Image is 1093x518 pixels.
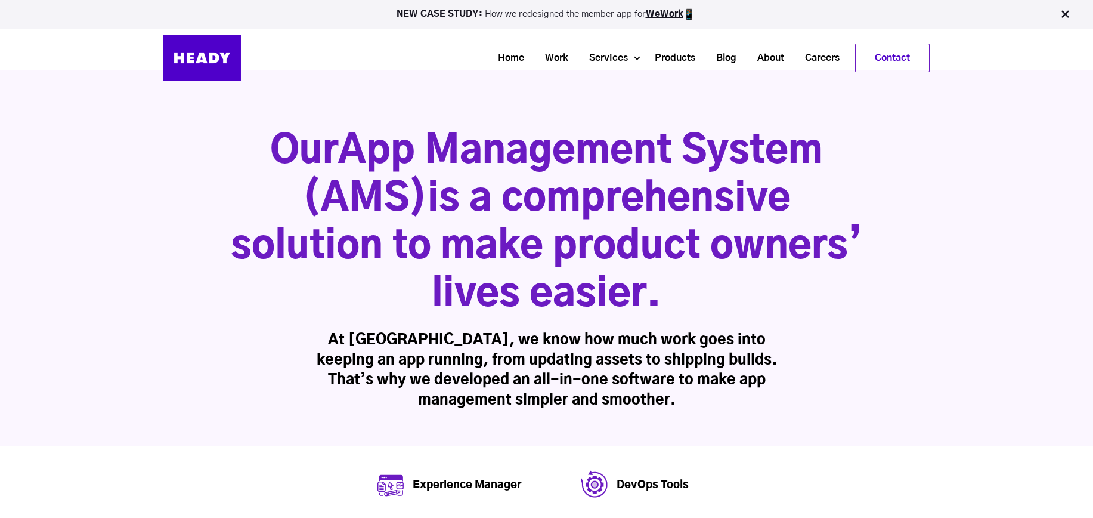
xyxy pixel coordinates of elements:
[302,132,823,218] span: App Management System (AMS)
[5,8,1088,20] p: How we redesigned the member app for
[574,47,634,69] a: Services
[231,128,863,319] h1: Our is a comprehensive solution to make product owners’ lives easier.
[646,10,683,18] a: WeWork
[253,44,930,72] div: Navigation Menu
[581,470,608,500] img: Group 817-2
[483,47,530,69] a: Home
[413,480,521,491] a: Experience Manager
[377,474,404,497] img: Group (2)-2
[163,35,241,81] img: Heady_Logo_Web-01 (1)
[701,47,742,69] a: Blog
[640,47,701,69] a: Products
[742,47,790,69] a: About
[683,8,695,20] img: app emoji
[397,10,485,18] strong: NEW CASE STUDY:
[530,47,574,69] a: Work
[1059,8,1071,20] img: Close Bar
[856,44,929,72] a: Contact
[317,331,777,411] h3: At [GEOGRAPHIC_DATA], we know how much work goes into keeping an app running, from updating asset...
[790,47,846,69] a: Careers
[617,480,689,491] a: DevOps Tools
